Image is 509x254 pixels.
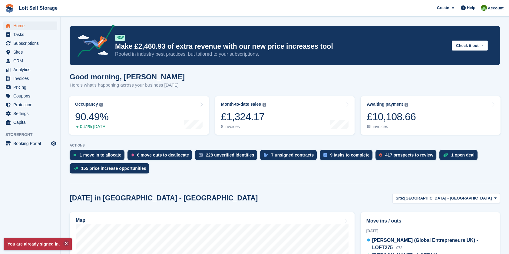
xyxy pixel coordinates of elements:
div: 7 unsigned contracts [271,153,314,157]
a: menu [3,57,57,65]
span: Sites [13,48,50,56]
a: 155 price increase opportunities [70,163,152,176]
a: 1 move in to allocate [70,150,127,163]
img: prospect-51fa495bee0391a8d652442698ab0144808aea92771e9ea1ae160a38d050c398.svg [379,153,382,157]
a: 1 open deal [439,150,481,163]
a: 6 move outs to deallocate [127,150,195,163]
div: 155 price increase opportunities [81,166,146,171]
a: Occupancy 90.49% 0.41% [DATE] [69,96,209,135]
a: menu [3,65,57,74]
span: Protection [13,101,50,109]
span: [PERSON_NAME] (Global Entrepreneurs UK) - LOFT275 [372,238,478,250]
span: Site: [396,195,404,201]
p: ACTIONS [70,143,500,147]
img: move_ins_to_allocate_icon-fdf77a2bb77ea45bf5b3d319d69a93e2d87916cf1d5bf7949dd705db3b84f3ca.svg [73,153,77,157]
a: menu [3,74,57,83]
a: menu [3,48,57,56]
a: menu [3,109,57,118]
img: icon-info-grey-7440780725fd019a000dd9b08b2336e03edf1995a4989e88bcd33f0948082b44.svg [405,103,408,107]
a: menu [3,139,57,148]
div: £10,108.66 [367,111,416,123]
a: menu [3,30,57,39]
div: 228 unverified identities [206,153,254,157]
a: menu [3,92,57,100]
span: Create [437,5,449,11]
div: 6 move outs to deallocate [137,153,189,157]
img: move_outs_to_deallocate_icon-f764333ba52eb49d3ac5e1228854f67142a1ed5810a6f6cc68b1a99e826820c5.svg [131,153,134,157]
span: [GEOGRAPHIC_DATA] - [GEOGRAPHIC_DATA] [404,195,492,201]
span: Coupons [13,92,50,100]
a: 9 tasks to complete [320,150,375,163]
div: 8 invoices [221,124,266,129]
span: Booking Portal [13,139,50,148]
p: Rooted in industry best practices, but tailored to your subscriptions. [115,51,447,58]
h2: Map [76,218,85,223]
span: Home [13,21,50,30]
a: 7 unsigned contracts [260,150,320,163]
img: James Johnson [481,5,487,11]
div: 1 open deal [451,153,474,157]
p: You are already signed in. [4,238,72,250]
div: £1,324.17 [221,111,266,123]
h1: Good morning, [PERSON_NAME] [70,73,185,81]
a: menu [3,118,57,127]
span: Help [467,5,475,11]
a: 417 prospects to review [375,150,439,163]
div: Awaiting payment [367,102,403,107]
span: Analytics [13,65,50,74]
div: 417 prospects to review [385,153,433,157]
a: Month-to-date sales £1,324.17 8 invoices [215,96,355,135]
a: menu [3,101,57,109]
span: Capital [13,118,50,127]
img: stora-icon-8386f47178a22dfd0bd8f6a31ec36ba5ce8667c1dd55bd0f319d3a0aa187defe.svg [5,4,14,13]
span: Tasks [13,30,50,39]
div: 9 tasks to complete [330,153,369,157]
span: Storefront [5,132,60,138]
div: NEW [115,35,125,41]
div: 0.41% [DATE] [75,124,108,129]
a: menu [3,21,57,30]
img: price_increase_opportunities-93ffe204e8149a01c8c9dc8f82e8f89637d9d84a8eef4429ea346261dce0b2c0.svg [73,167,78,170]
h2: [DATE] in [GEOGRAPHIC_DATA] - [GEOGRAPHIC_DATA] [70,194,258,202]
span: Account [488,5,504,11]
a: 228 unverified identities [195,150,260,163]
img: icon-info-grey-7440780725fd019a000dd9b08b2336e03edf1995a4989e88bcd33f0948082b44.svg [99,103,103,107]
p: Make £2,460.93 of extra revenue with our new price increases tool [115,42,447,51]
img: deal-1b604bf984904fb50ccaf53a9ad4b4a5d6e5aea283cecdc64d6e3604feb123c2.svg [443,153,448,157]
span: Invoices [13,74,50,83]
img: task-75834270c22a3079a89374b754ae025e5fb1db73e45f91037f5363f120a921f8.svg [323,153,327,157]
span: Subscriptions [13,39,50,48]
span: Pricing [13,83,50,91]
p: Here's what's happening across your business [DATE] [70,82,185,89]
a: [PERSON_NAME] (Global Entrepreneurs UK) - LOFT275 073 [366,237,494,252]
div: 1 move in to allocate [80,153,121,157]
a: Loft Self Storage [16,3,60,13]
a: menu [3,83,57,91]
a: menu [3,39,57,48]
div: [DATE] [366,228,494,234]
img: contract_signature_icon-13c848040528278c33f63329250d36e43548de30e8caae1d1a13099fd9432cc5.svg [264,153,268,157]
button: Site: [GEOGRAPHIC_DATA] - [GEOGRAPHIC_DATA] [392,193,500,203]
div: Month-to-date sales [221,102,261,107]
a: Preview store [50,140,57,147]
div: Occupancy [75,102,98,107]
div: 90.49% [75,111,108,123]
img: verify_identity-adf6edd0f0f0b5bbfe63781bf79b02c33cf7c696d77639b501bdc392416b5a36.svg [199,153,203,157]
span: CRM [13,57,50,65]
div: 65 invoices [367,124,416,129]
img: icon-info-grey-7440780725fd019a000dd9b08b2336e03edf1995a4989e88bcd33f0948082b44.svg [263,103,266,107]
h2: Move ins / outs [366,217,494,225]
span: 073 [396,246,402,250]
button: Check it out → [452,41,488,51]
a: Awaiting payment £10,108.66 65 invoices [361,96,501,135]
img: price-adjustments-announcement-icon-8257ccfd72463d97f412b2fc003d46551f7dbcb40ab6d574587a9cd5c0d94... [72,25,115,59]
span: Settings [13,109,50,118]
